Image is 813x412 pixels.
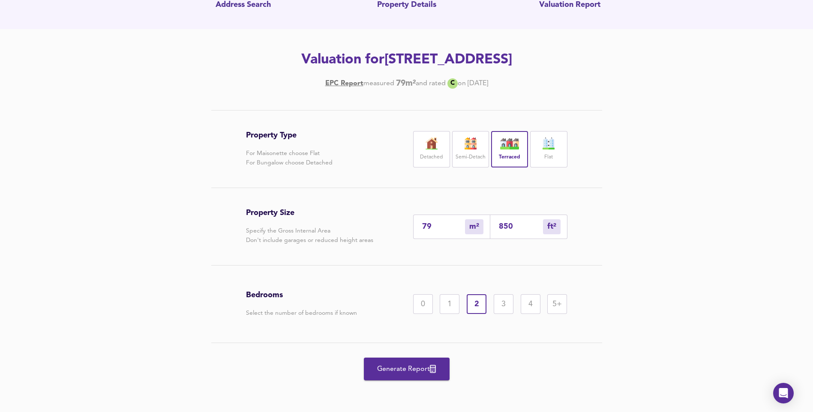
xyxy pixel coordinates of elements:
[499,137,520,149] img: house-icon
[494,294,513,314] div: 3
[499,222,543,231] input: Sqft
[538,137,559,149] img: flat-icon
[456,152,486,163] label: Semi-Detach
[460,137,481,149] img: house-icon
[364,358,450,380] button: Generate Report
[363,79,394,88] div: measured
[773,383,794,403] div: Open Intercom Messenger
[164,51,649,69] h2: Valuation for [STREET_ADDRESS]
[499,152,520,163] label: Terraced
[467,294,486,314] div: 2
[452,131,489,167] div: Semi-Detach
[491,131,528,167] div: Terraced
[421,137,442,149] img: house-icon
[413,131,450,167] div: Detached
[465,219,483,234] div: m²
[325,79,363,88] a: EPC Report
[325,78,488,89] div: [DATE]
[372,363,441,375] span: Generate Report
[246,226,373,245] p: Specify the Gross Internal Area Don't include garages or reduced height areas
[413,294,433,314] div: 0
[420,152,443,163] label: Detached
[246,290,357,300] h3: Bedrooms
[246,149,333,167] p: For Maisonette choose Flat For Bungalow choose Detached
[246,208,373,218] h3: Property Size
[544,152,553,163] label: Flat
[246,308,357,318] p: Select the number of bedrooms if known
[458,79,466,88] div: on
[543,219,561,234] div: m²
[447,78,458,89] div: C
[396,79,416,88] b: 79 m²
[422,222,465,231] input: Enter sqm
[547,294,567,314] div: 5+
[530,131,567,167] div: Flat
[521,294,540,314] div: 4
[246,131,333,140] h3: Property Type
[440,294,459,314] div: 1
[416,79,446,88] div: and rated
